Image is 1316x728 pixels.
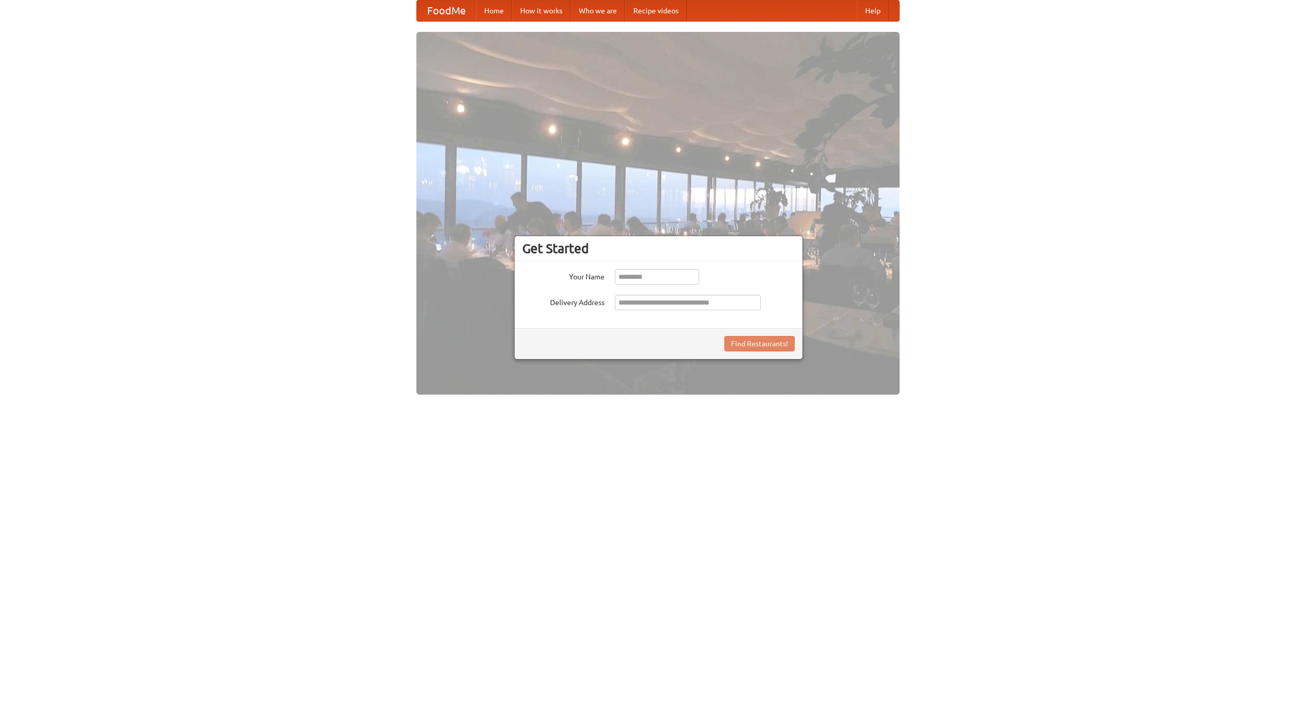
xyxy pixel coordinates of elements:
h3: Get Started [522,241,795,256]
a: FoodMe [417,1,476,21]
a: Home [476,1,512,21]
label: Your Name [522,269,605,282]
a: Recipe videos [625,1,687,21]
a: Help [857,1,889,21]
a: How it works [512,1,571,21]
label: Delivery Address [522,295,605,308]
button: Find Restaurants! [724,336,795,351]
a: Who we are [571,1,625,21]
